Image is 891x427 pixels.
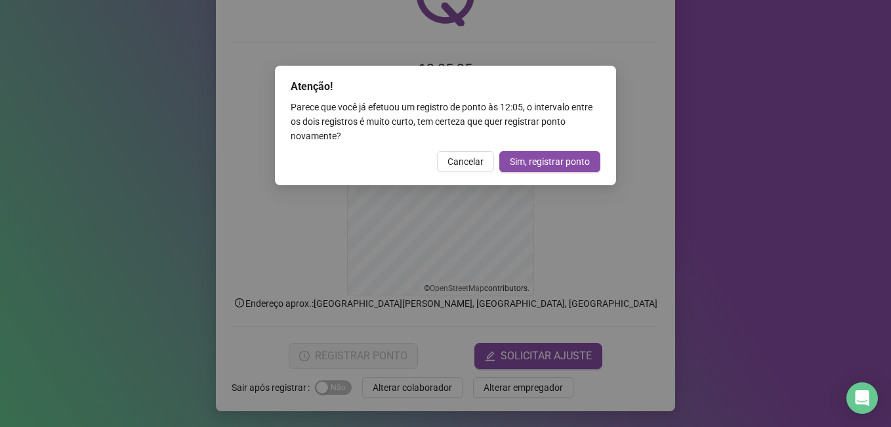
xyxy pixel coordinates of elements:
button: Cancelar [437,151,494,172]
div: Parece que você já efetuou um registro de ponto às 12:05 , o intervalo entre os dois registros é ... [291,100,600,143]
span: Sim, registrar ponto [510,154,590,169]
span: Cancelar [447,154,484,169]
div: Open Intercom Messenger [846,382,878,414]
div: Atenção! [291,79,600,95]
button: Sim, registrar ponto [499,151,600,172]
